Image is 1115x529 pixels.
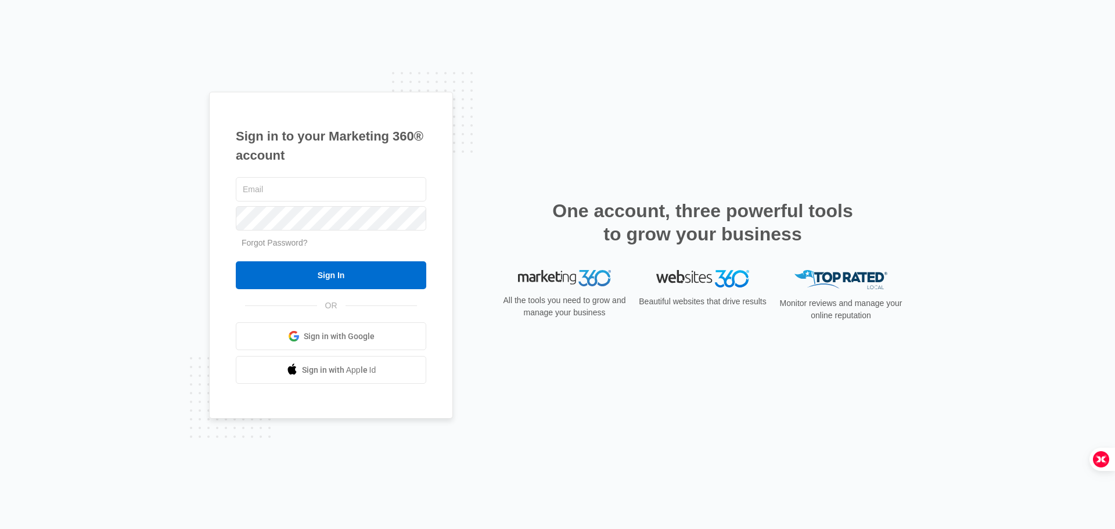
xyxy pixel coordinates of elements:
img: Websites 360 [656,270,749,287]
span: OR [317,300,346,312]
input: Email [236,177,426,201]
p: Beautiful websites that drive results [638,296,768,308]
span: Sign in with Apple Id [302,364,376,376]
img: Marketing 360 [518,270,611,286]
h1: Sign in to your Marketing 360® account [236,127,426,165]
p: All the tools you need to grow and manage your business [499,294,630,319]
p: Monitor reviews and manage your online reputation [776,297,906,322]
a: Sign in with Google [236,322,426,350]
h2: One account, three powerful tools to grow your business [549,199,857,246]
img: Top Rated Local [794,270,887,289]
input: Sign In [236,261,426,289]
span: Sign in with Google [304,330,375,343]
a: Sign in with Apple Id [236,356,426,384]
a: Forgot Password? [242,238,308,247]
